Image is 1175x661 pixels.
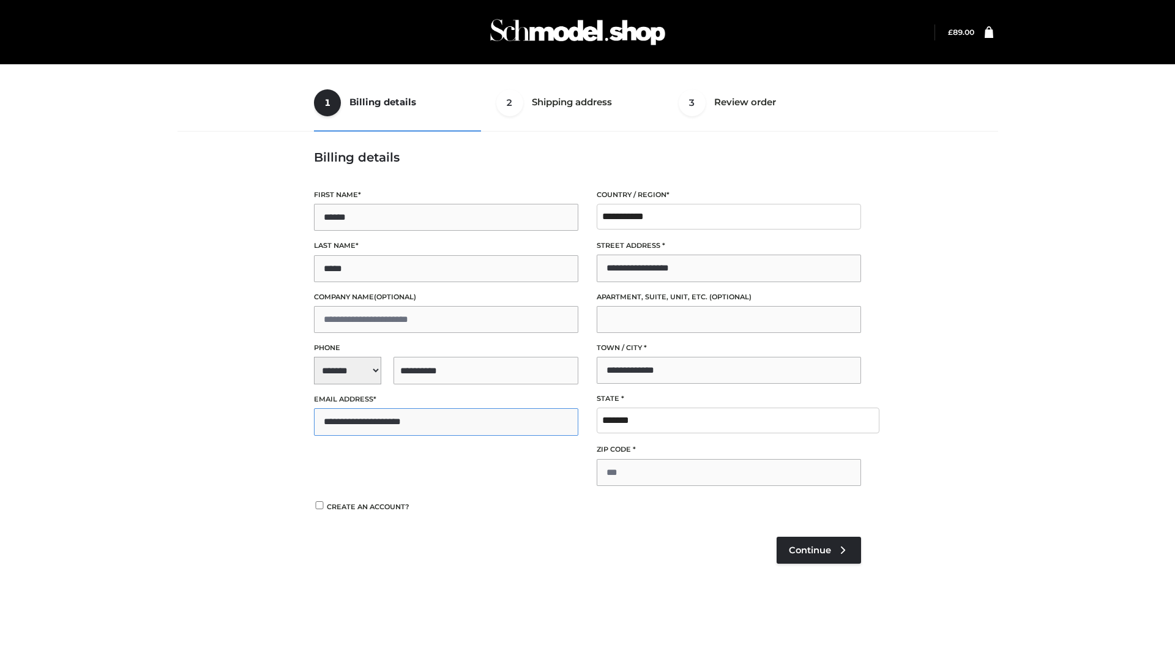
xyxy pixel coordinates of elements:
label: Street address [597,240,861,252]
a: Continue [777,537,861,564]
span: Create an account? [327,502,409,511]
label: Email address [314,394,578,405]
label: Apartment, suite, unit, etc. [597,291,861,303]
label: First name [314,189,578,201]
a: £89.00 [948,28,974,37]
span: Continue [789,545,831,556]
label: Country / Region [597,189,861,201]
input: Create an account? [314,501,325,509]
img: Schmodel Admin 964 [486,8,670,56]
label: Company name [314,291,578,303]
label: State [597,393,861,405]
label: Last name [314,240,578,252]
span: £ [948,28,953,37]
label: Phone [314,342,578,354]
span: (optional) [374,293,416,301]
bdi: 89.00 [948,28,974,37]
h3: Billing details [314,150,861,165]
span: (optional) [709,293,752,301]
label: ZIP Code [597,444,861,455]
label: Town / City [597,342,861,354]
